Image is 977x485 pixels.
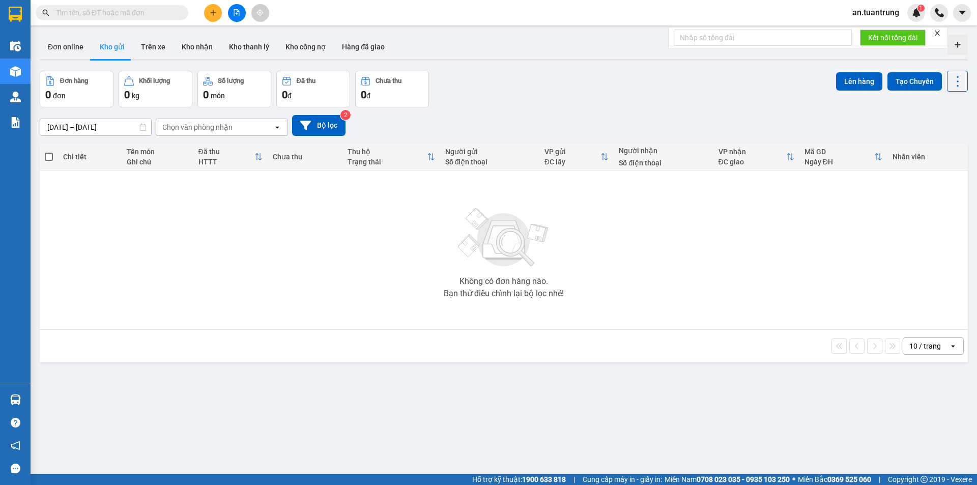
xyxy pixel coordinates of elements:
[445,148,534,156] div: Người gửi
[10,41,21,51] img: warehouse-icon
[799,144,887,170] th: Toggle SortBy
[10,92,21,102] img: warehouse-icon
[934,30,941,37] span: close
[193,144,268,170] th: Toggle SortBy
[917,5,925,12] sup: 1
[361,89,366,101] span: 0
[211,92,225,100] span: món
[9,7,22,22] img: logo-vxr
[887,72,942,91] button: Tạo Chuyến
[198,158,255,166] div: HTTT
[45,89,51,101] span: 0
[544,158,601,166] div: ĐC lấy
[276,71,350,107] button: Đã thu0đ
[909,341,941,351] div: 10 / trang
[522,475,566,483] strong: 1900 633 818
[860,30,926,46] button: Kết nối tổng đài
[119,71,192,107] button: Khối lượng0kg
[719,158,786,166] div: ĐC giao
[665,474,790,485] span: Miền Nam
[445,158,534,166] div: Số điện thoại
[204,4,222,22] button: plus
[292,115,346,136] button: Bộ lọc
[40,119,151,135] input: Select a date range.
[472,474,566,485] span: Hỗ trợ kỹ thuật:
[174,35,221,59] button: Kho nhận
[792,477,795,481] span: ⚪️
[53,92,66,100] span: đơn
[947,35,968,55] div: Tạo kho hàng mới
[919,5,923,12] span: 1
[619,147,708,155] div: Người nhận
[573,474,575,485] span: |
[124,89,130,101] span: 0
[218,77,244,84] div: Số lượng
[836,72,882,91] button: Lên hàng
[583,474,662,485] span: Cung cấp máy in - giấy in:
[340,110,351,120] sup: 2
[697,475,790,483] strong: 0708 023 035 - 0935 103 250
[544,148,601,156] div: VP gửi
[827,475,871,483] strong: 0369 525 060
[713,144,799,170] th: Toggle SortBy
[619,159,708,167] div: Số điện thoại
[251,4,269,22] button: aim
[719,148,786,156] div: VP nhận
[42,9,49,16] span: search
[366,92,370,100] span: đ
[912,8,921,17] img: icon-new-feature
[348,158,427,166] div: Trạng thái
[282,89,288,101] span: 0
[139,77,170,84] div: Khối lượng
[198,148,255,156] div: Đã thu
[56,7,176,18] input: Tìm tên, số ĐT hoặc mã đơn
[228,4,246,22] button: file-add
[921,476,928,483] span: copyright
[92,35,133,59] button: Kho gửi
[277,35,334,59] button: Kho công nợ
[203,89,209,101] span: 0
[132,92,139,100] span: kg
[233,9,240,16] span: file-add
[844,6,907,19] span: an.tuantrung
[11,464,20,473] span: message
[10,66,21,77] img: warehouse-icon
[273,153,337,161] div: Chưa thu
[127,148,188,156] div: Tên món
[11,441,20,450] span: notification
[127,158,188,166] div: Ghi chú
[953,4,971,22] button: caret-down
[334,35,393,59] button: Hàng đã giao
[60,77,88,84] div: Đơn hàng
[10,117,21,128] img: solution-icon
[804,148,874,156] div: Mã GD
[342,144,440,170] th: Toggle SortBy
[453,202,555,273] img: svg+xml;base64,PHN2ZyBjbGFzcz0ibGlzdC1wbHVnX19zdmciIHhtbG5zPSJodHRwOi8vd3d3LnczLm9yZy8yMDAwL3N2Zy...
[798,474,871,485] span: Miền Bắc
[935,8,944,17] img: phone-icon
[273,123,281,131] svg: open
[949,342,957,350] svg: open
[444,290,564,298] div: Bạn thử điều chỉnh lại bộ lọc nhé!
[162,122,233,132] div: Chọn văn phòng nhận
[40,35,92,59] button: Đơn online
[376,77,401,84] div: Chưa thu
[256,9,264,16] span: aim
[11,418,20,427] span: question-circle
[221,35,277,59] button: Kho thanh lý
[879,474,880,485] span: |
[674,30,852,46] input: Nhập số tổng đài
[804,158,874,166] div: Ngày ĐH
[197,71,271,107] button: Số lượng0món
[210,9,217,16] span: plus
[539,144,614,170] th: Toggle SortBy
[868,32,917,43] span: Kết nối tổng đài
[958,8,967,17] span: caret-down
[63,153,116,161] div: Chi tiết
[10,394,21,405] img: warehouse-icon
[893,153,963,161] div: Nhân viên
[288,92,292,100] span: đ
[459,277,548,286] div: Không có đơn hàng nào.
[40,71,113,107] button: Đơn hàng0đơn
[133,35,174,59] button: Trên xe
